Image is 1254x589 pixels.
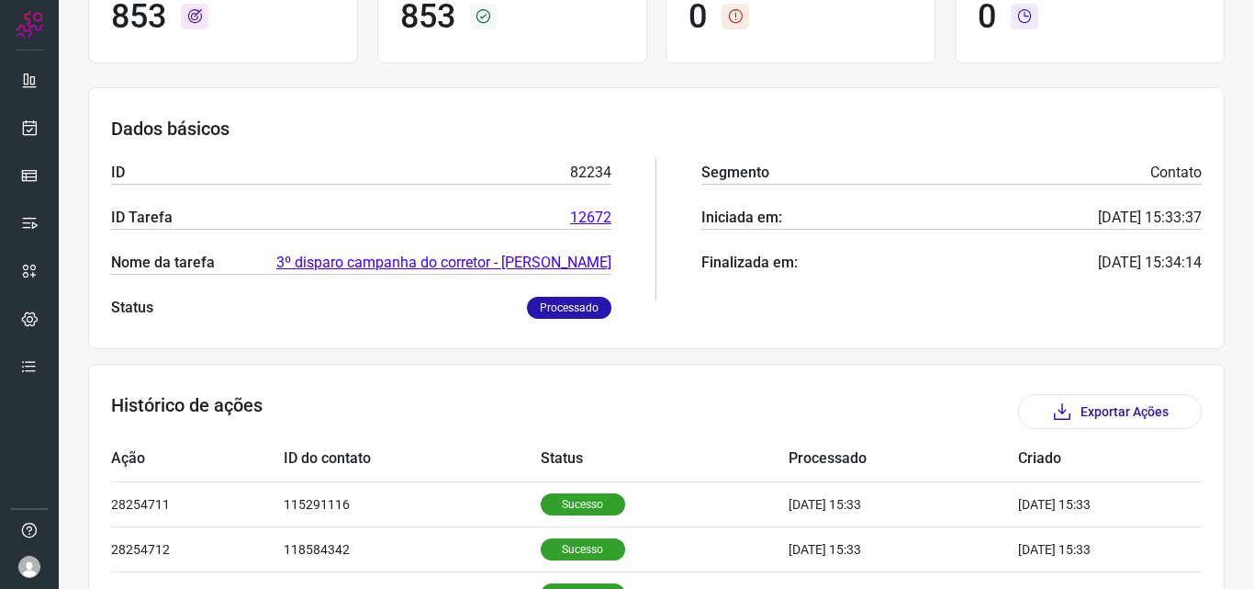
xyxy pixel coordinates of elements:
h3: Histórico de ações [111,394,263,429]
td: 118584342 [284,527,540,572]
td: Ação [111,436,284,481]
h3: Dados básicos [111,118,1202,140]
p: Sucesso [541,538,625,561]
td: [DATE] 15:33 [789,527,1018,572]
p: ID [111,162,125,184]
img: Logo [16,11,43,39]
td: 28254712 [111,527,284,572]
td: 115291116 [284,481,540,527]
img: avatar-user-boy.jpg [18,556,40,578]
p: Finalizada em: [701,252,798,274]
p: Contato [1150,162,1202,184]
a: 12672 [570,207,611,229]
p: Iniciada em: [701,207,782,229]
td: Criado [1018,436,1147,481]
td: [DATE] 15:33 [1018,481,1147,527]
td: [DATE] 15:33 [1018,527,1147,572]
td: 28254711 [111,481,284,527]
p: ID Tarefa [111,207,173,229]
button: Exportar Ações [1018,394,1202,429]
p: Status [111,297,153,319]
p: Segmento [701,162,769,184]
td: Processado [789,436,1018,481]
p: Nome da tarefa [111,252,215,274]
td: ID do contato [284,436,540,481]
p: [DATE] 15:33:37 [1098,207,1202,229]
p: [DATE] 15:34:14 [1098,252,1202,274]
a: 3º disparo campanha do corretor - [PERSON_NAME] [276,252,611,274]
p: 82234 [570,162,611,184]
p: Sucesso [541,493,625,515]
td: Status [541,436,789,481]
p: Processado [527,297,611,319]
td: [DATE] 15:33 [789,481,1018,527]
